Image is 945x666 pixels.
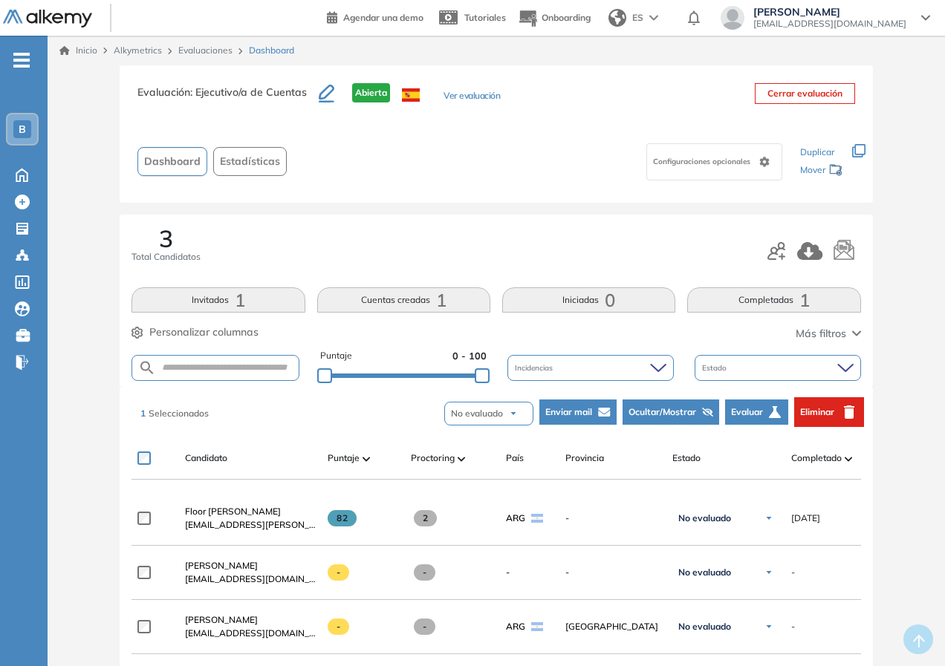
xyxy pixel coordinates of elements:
img: ARG [531,514,543,523]
span: 1 [140,408,146,419]
button: Cerrar evaluación [755,83,855,104]
span: Alkymetrics [114,45,162,56]
span: Agendar una demo [343,12,423,23]
i: - [13,59,30,62]
img: Ícono de flecha [764,622,773,631]
span: Onboarding [542,12,591,23]
span: Personalizar columnas [149,324,259,340]
span: 82 [328,510,357,526]
span: No evaluado [678,567,731,578]
div: Configuraciones opcionales [646,143,782,180]
img: arrow [509,409,518,418]
span: [GEOGRAPHIC_DATA] [565,620,660,633]
span: - [791,566,795,579]
span: Completado [791,451,842,465]
button: Completadas1 [687,287,860,313]
span: Eliminar [800,405,834,419]
button: Más filtros [796,326,861,342]
span: Configuraciones opcionales [653,156,753,167]
span: - [328,564,349,581]
span: B [19,123,26,135]
span: Puntaje [320,349,352,363]
span: Proctoring [411,451,455,465]
button: Invitados1 [131,287,305,313]
button: Ver evaluación [444,89,500,105]
span: : Ejecutivo/a de Cuentas [190,85,307,99]
span: - [791,620,795,633]
button: Iniciadas0 [502,287,675,313]
a: Evaluaciones [178,45,233,56]
img: Ícono de flecha [764,514,773,523]
span: No evaluado [678,512,731,524]
img: world [608,9,626,27]
span: Candidato [185,451,227,465]
a: [PERSON_NAME] [185,613,316,627]
span: País [506,451,524,465]
span: Estadísticas [220,154,280,169]
span: Incidencias [515,362,556,373]
span: [EMAIL_ADDRESS][PERSON_NAME][DOMAIN_NAME] [185,518,316,532]
img: [missing "en.ARROW_ALT" translation] [363,457,370,461]
img: [missing "en.ARROW_ALT" translation] [458,457,465,461]
span: [PERSON_NAME] [185,560,258,571]
img: ESP [402,88,420,102]
span: - [414,564,435,581]
span: Duplicar [800,146,834,157]
img: [missing "en.ARROW_ALT" translation] [845,457,852,461]
button: Enviar mail [539,399,617,425]
span: [DATE] [791,512,820,525]
span: Enviar mail [545,405,592,419]
div: Incidencias [507,355,674,381]
span: [EMAIL_ADDRESS][DOMAIN_NAME] [753,18,906,30]
span: Floor [PERSON_NAME] [185,506,281,517]
span: ARG [506,620,525,633]
button: Cuentas creadas1 [317,287,490,313]
span: Puntaje [328,451,360,465]
span: - [328,618,349,635]
button: Eliminar [794,397,864,427]
span: 2 [414,510,437,526]
span: - [414,618,435,635]
span: [EMAIL_ADDRESS][DOMAIN_NAME] [185,572,316,586]
a: Floor [PERSON_NAME] [185,505,316,518]
button: Dashboard [137,147,207,176]
span: ARG [506,512,525,525]
span: [PERSON_NAME] [753,6,906,18]
span: Abierta [352,83,390,102]
div: Mover [800,157,843,185]
img: Logo [3,10,92,28]
span: 0 - 100 [452,349,487,363]
a: Inicio [59,44,97,57]
span: Dashboard [144,154,201,169]
img: Ícono de flecha [764,568,773,577]
span: Estado [702,362,730,373]
span: 3 [159,226,173,250]
button: Evaluar [725,399,788,425]
span: Total Candidatos [131,250,201,264]
button: Estadísticas [213,147,287,176]
img: SEARCH_ALT [138,359,156,377]
a: [PERSON_NAME] [185,559,316,572]
button: Ocultar/Mostrar [623,399,719,425]
span: ES [632,11,643,25]
span: Seleccionados [149,408,209,419]
span: - [506,566,510,579]
a: Agendar una demo [327,7,423,25]
img: ARG [531,622,543,631]
span: [PERSON_NAME] [185,614,258,625]
span: Ocultar/Mostrar [629,405,696,419]
span: No evaluado [678,621,731,633]
img: arrow [649,15,658,21]
span: [EMAIL_ADDRESS][DOMAIN_NAME] [185,627,316,640]
span: - [565,512,660,525]
span: Estado [672,451,701,465]
span: - [565,566,660,579]
span: Dashboard [249,44,294,57]
span: Provincia [565,451,604,465]
span: Evaluar [731,405,763,419]
button: Onboarding [518,2,591,34]
button: Personalizar columnas [131,324,259,340]
span: Tutoriales [464,12,506,23]
span: Más filtros [796,326,846,342]
div: Estado [695,355,861,381]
